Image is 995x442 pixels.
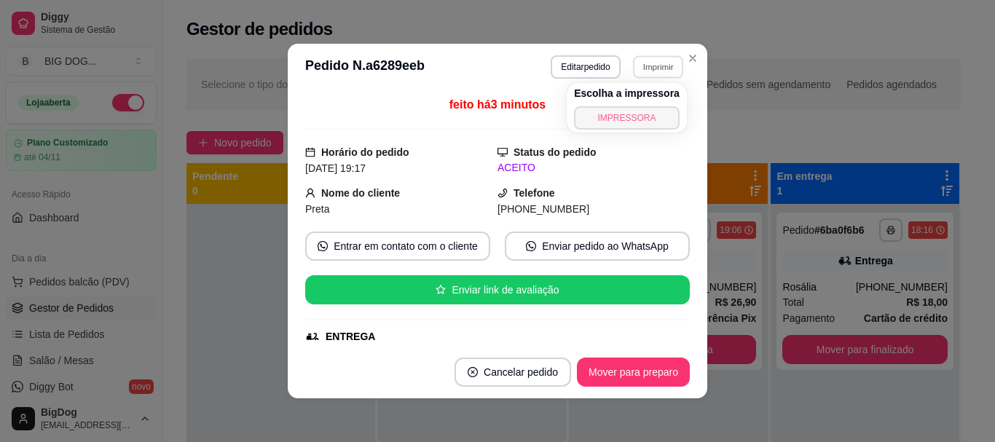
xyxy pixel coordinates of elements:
[321,146,409,158] strong: Horário do pedido
[497,203,589,215] span: [PHONE_NUMBER]
[326,329,375,344] div: ENTREGA
[305,203,329,215] span: Preta
[551,55,620,79] button: Editarpedido
[305,162,366,174] span: [DATE] 19:17
[505,232,690,261] button: whats-appEnviar pedido ao WhatsApp
[577,358,690,387] button: Mover para preparo
[514,146,597,158] strong: Status do pedido
[305,188,315,198] span: user
[305,55,425,79] h3: Pedido N. a6289eeb
[468,367,478,377] span: close-circle
[449,98,546,111] span: feito há 3 minutos
[497,147,508,157] span: desktop
[305,232,490,261] button: whats-appEntrar em contato com o cliente
[497,160,690,175] div: ACEITO
[574,106,680,130] button: IMPRESSORA
[455,358,571,387] button: close-circleCancelar pedido
[436,285,446,295] span: star
[526,241,536,251] span: whats-app
[321,187,400,199] strong: Nome do cliente
[318,241,328,251] span: whats-app
[681,47,704,70] button: Close
[497,188,508,198] span: phone
[514,187,555,199] strong: Telefone
[305,147,315,157] span: calendar
[574,86,680,100] h4: Escolha a impressora
[305,275,690,304] button: starEnviar link de avaliação
[633,55,683,78] button: Imprimir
